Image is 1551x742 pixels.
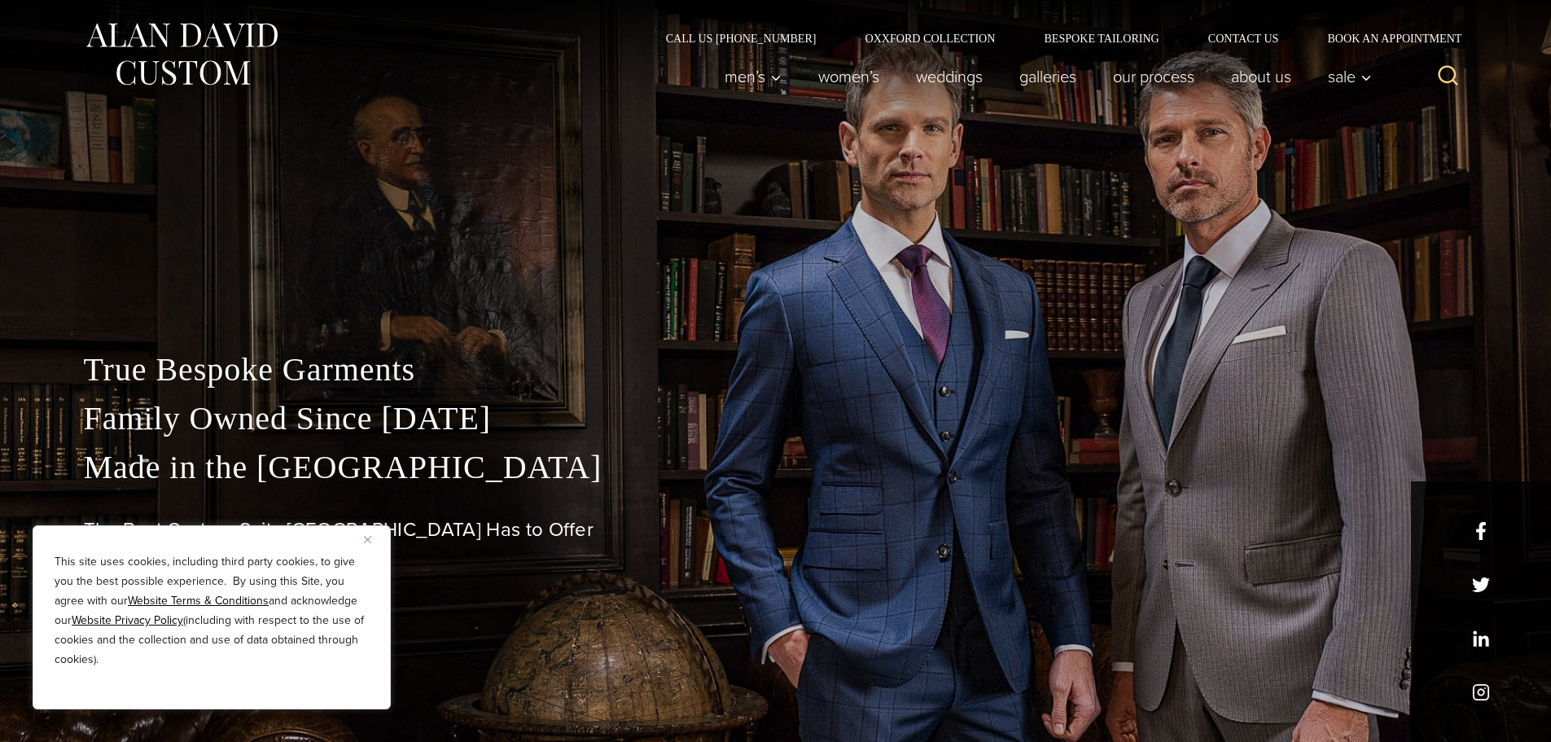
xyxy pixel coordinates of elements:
nav: Primary Navigation [706,60,1380,93]
a: Book an Appointment [1303,33,1467,44]
h1: The Best Custom Suits [GEOGRAPHIC_DATA] Has to Offer [84,518,1468,542]
a: Galleries [1001,60,1094,93]
nav: Secondary Navigation [642,33,1468,44]
a: Bespoke Tailoring [1019,33,1183,44]
span: Men’s [725,68,782,85]
p: This site uses cookies, including third party cookies, to give you the best possible experience. ... [55,552,369,670]
a: weddings [897,60,1001,93]
a: Contact Us [1184,33,1303,44]
a: Women’s [800,60,897,93]
p: True Bespoke Garments Family Owned Since [DATE] Made in the [GEOGRAPHIC_DATA] [84,345,1468,492]
a: Website Terms & Conditions [128,592,269,609]
a: Oxxford Collection [840,33,1019,44]
button: Close [364,529,383,549]
img: Alan David Custom [84,18,279,90]
a: Website Privacy Policy [72,612,183,629]
a: Our Process [1094,60,1212,93]
span: Sale [1328,68,1372,85]
img: Close [364,536,371,543]
a: About Us [1212,60,1309,93]
button: View Search Form [1429,57,1468,96]
a: Call Us [PHONE_NUMBER] [642,33,841,44]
